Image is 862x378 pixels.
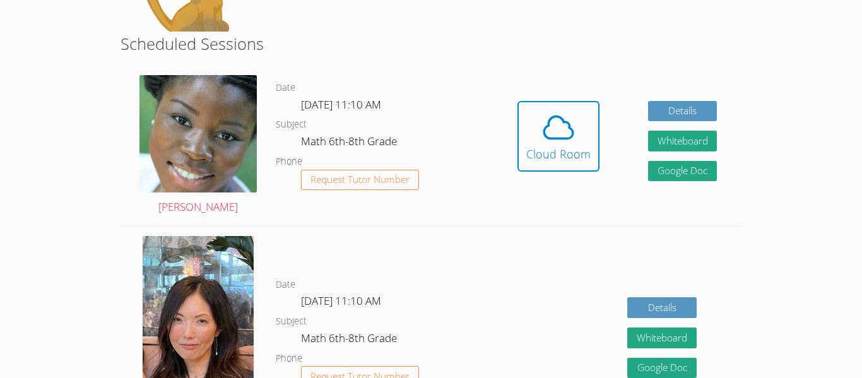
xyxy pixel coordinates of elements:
[276,277,295,293] dt: Date
[121,32,741,56] h2: Scheduled Sessions
[301,293,381,308] span: [DATE] 11:10 AM
[648,161,717,182] a: Google Doc
[276,314,307,329] dt: Subject
[301,170,419,191] button: Request Tutor Number
[648,101,717,122] a: Details
[276,154,302,170] dt: Phone
[276,117,307,133] dt: Subject
[648,131,717,151] button: Whiteboard
[276,351,302,367] dt: Phone
[139,75,257,192] img: 1000004422.jpg
[301,97,381,112] span: [DATE] 11:10 AM
[310,175,410,184] span: Request Tutor Number
[301,133,399,154] dd: Math 6th-8th Grade
[517,101,599,172] button: Cloud Room
[627,297,697,318] a: Details
[276,80,295,96] dt: Date
[526,145,591,163] div: Cloud Room
[139,75,257,216] a: [PERSON_NAME]
[301,329,399,351] dd: Math 6th-8th Grade
[627,328,697,348] button: Whiteboard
